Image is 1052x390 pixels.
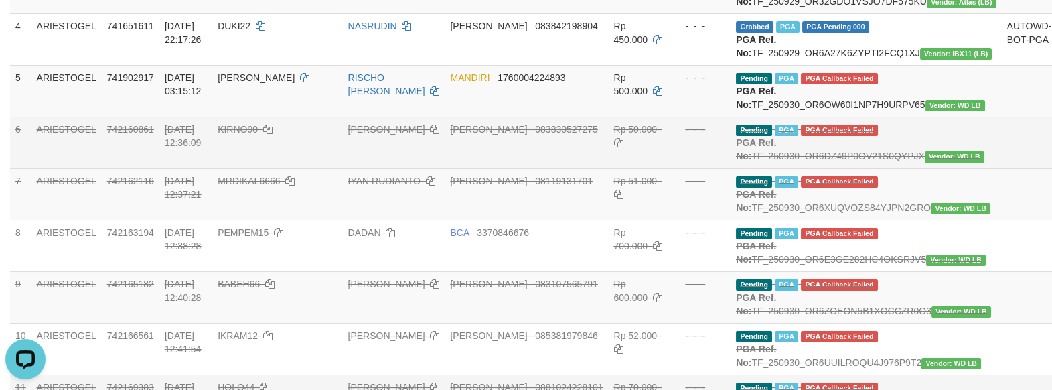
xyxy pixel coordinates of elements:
[31,323,102,375] td: ARIESTOGEL
[165,176,202,200] span: [DATE] 12:37:21
[165,279,202,303] span: [DATE] 12:40:28
[165,72,202,96] span: [DATE] 03:15:12
[736,137,776,161] b: PGA Ref. No:
[5,5,46,46] button: Open LiveChat chat widget
[614,176,658,186] span: Rp 51.000
[920,48,992,60] span: Vendor URL: https://dashboard.q2checkout.com/secure
[535,279,597,289] span: Copy 083107565791 to clipboard
[731,117,1002,168] td: TF_250930_OR6DZ49P0OV21S0QYPJX
[218,21,250,31] span: DUKI22
[218,227,269,238] span: PEMPEM15
[736,21,773,33] span: Grabbed
[107,72,154,83] span: 741902917
[736,125,772,136] span: Pending
[614,330,658,341] span: Rp 52.000
[731,323,1002,375] td: TF_250930_OR6UUILROQU4J976P9T2
[348,227,381,238] a: DADAN
[535,330,597,341] span: Copy 085381979846 to clipboard
[736,241,776,265] b: PGA Ref. No:
[10,271,31,323] td: 9
[801,228,877,239] span: PGA Error
[477,227,529,238] span: Copy 3370846676 to clipboard
[348,279,425,289] a: [PERSON_NAME]
[218,176,280,186] span: MRDIKAL6666
[535,124,597,135] span: Copy 083830527275 to clipboard
[775,228,798,239] span: Marked by bfhbram
[107,176,154,186] span: 742162116
[674,174,725,188] div: - - -
[31,13,102,65] td: ARIESTOGEL
[801,176,877,188] span: PGA Error
[614,21,648,45] span: Rp 450.000
[775,331,798,342] span: Marked by bfhbram
[775,176,798,188] span: Marked by bfhbram
[107,21,154,31] span: 741651611
[10,13,31,65] td: 4
[674,329,725,342] div: - - -
[775,279,798,291] span: Marked by bfhbram
[348,72,425,96] a: RISCHO [PERSON_NAME]
[31,220,102,271] td: ARIESTOGEL
[674,19,725,33] div: - - -
[931,203,990,214] span: Vendor URL: https://dashboard.q2checkout.com/secure
[801,331,877,342] span: PGA Error
[801,279,877,291] span: PGA Error
[348,176,421,186] a: IYAN RUDIANTO
[348,330,425,341] a: [PERSON_NAME]
[10,168,31,220] td: 7
[801,125,877,136] span: PGA Error
[107,124,154,135] span: 742160861
[921,358,981,369] span: Vendor URL: https://dashboard.q2checkout.com/secure
[450,279,527,289] span: [PERSON_NAME]
[165,124,202,148] span: [DATE] 12:36:09
[107,330,154,341] span: 742166561
[736,73,772,84] span: Pending
[674,277,725,291] div: - - -
[218,124,258,135] span: KIRNO90
[674,123,725,136] div: - - -
[31,65,102,117] td: ARIESTOGEL
[450,124,527,135] span: [PERSON_NAME]
[736,86,776,110] b: PGA Ref. No:
[614,279,648,303] span: Rp 600.000
[218,279,260,289] span: BABEH66
[450,227,469,238] span: BCA
[535,176,593,186] span: Copy 08119131701 to clipboard
[736,189,776,213] b: PGA Ref. No:
[731,168,1002,220] td: TF_250930_OR6XUQVOZS84YJPN2GRO
[931,306,991,318] span: Vendor URL: https://dashboard.q2checkout.com/secure
[535,21,597,31] span: Copy 083842198904 to clipboard
[925,151,984,163] span: Vendor URL: https://dashboard.q2checkout.com/secure
[736,34,776,58] b: PGA Ref. No:
[31,117,102,168] td: ARIESTOGEL
[31,168,102,220] td: ARIESTOGEL
[802,21,869,33] span: PGA Pending
[107,279,154,289] span: 742165182
[450,21,527,31] span: [PERSON_NAME]
[926,255,986,266] span: Vendor URL: https://dashboard.q2checkout.com/secure
[776,21,800,33] span: Marked by bfhtanisha
[10,220,31,271] td: 8
[165,21,202,45] span: [DATE] 22:17:26
[10,65,31,117] td: 5
[801,73,877,84] span: PGA Error
[614,72,648,96] span: Rp 500.000
[450,72,490,83] span: MANDIRI
[218,72,295,83] span: [PERSON_NAME]
[775,73,798,84] span: Marked by bfhbrian
[731,220,1002,271] td: TF_250930_OR6E3GE282HC4OKSRJV5
[450,176,527,186] span: [PERSON_NAME]
[736,176,772,188] span: Pending
[731,65,1002,117] td: TF_250930_OR6OW60I1NP7H9URPV65
[614,124,658,135] span: Rp 50.000
[736,228,772,239] span: Pending
[736,331,772,342] span: Pending
[10,117,31,168] td: 6
[348,21,397,31] a: NASRUDIN
[450,330,527,341] span: [PERSON_NAME]
[731,13,1002,65] td: TF_250929_OR6A27K6ZYPTI2FCQ1XJ
[31,271,102,323] td: ARIESTOGEL
[107,227,154,238] span: 742163194
[614,227,648,251] span: Rp 700.000
[165,227,202,251] span: [DATE] 12:38:28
